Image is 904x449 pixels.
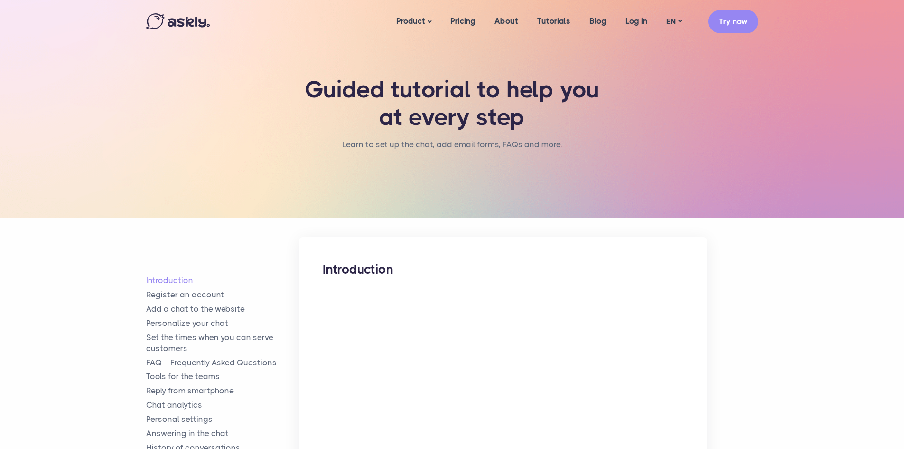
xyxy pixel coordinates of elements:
[342,138,562,152] li: Learn to set up the chat, add email forms, FAQs and more.
[303,76,602,131] h1: Guided tutorial to help you at every step
[146,332,299,354] a: Set the times when you can serve customers
[708,10,758,33] a: Try now
[146,289,299,300] a: Register an account
[146,13,210,29] img: Askly
[146,428,299,439] a: Answering in the chat
[441,3,485,39] a: Pricing
[146,400,299,411] a: Chat analytics
[323,261,683,278] h2: Introduction
[528,3,580,39] a: Tutorials
[580,3,616,39] a: Blog
[387,3,441,40] a: Product
[616,3,657,39] a: Log in
[146,414,299,425] a: Personal settings
[657,15,691,29] a: EN
[146,385,299,396] a: Reply from smartphone
[146,304,299,315] a: Add a chat to the website
[342,138,562,161] nav: breadcrumb
[485,3,528,39] a: About
[146,275,299,286] a: Introduction
[146,318,299,329] a: Personalize your chat
[146,371,299,382] a: Tools for the teams
[146,357,299,368] a: FAQ – Frequently Asked Questions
